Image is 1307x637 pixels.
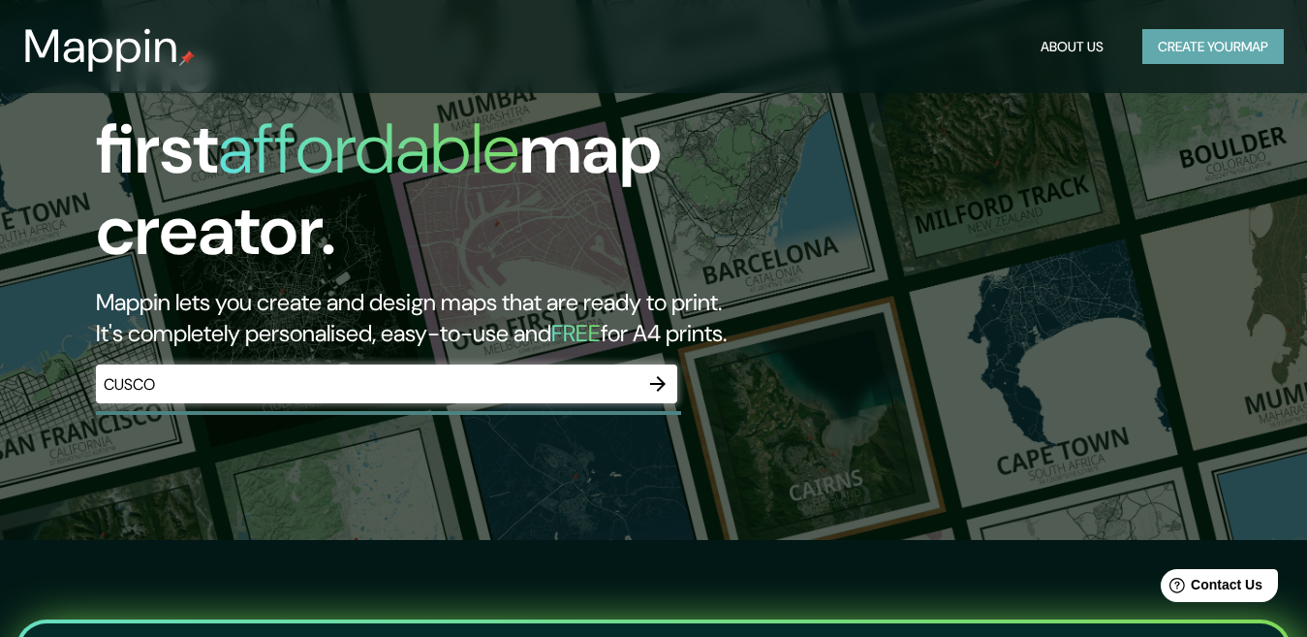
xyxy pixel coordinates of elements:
[551,318,601,348] h5: FREE
[218,104,519,194] h1: affordable
[1135,561,1286,616] iframe: Help widget launcher
[23,19,179,74] h3: Mappin
[96,287,750,349] h2: Mappin lets you create and design maps that are ready to print. It's completely personalised, eas...
[96,373,638,396] input: Choose your favourite place
[1142,29,1284,65] button: Create yourmap
[1033,29,1111,65] button: About Us
[96,27,750,287] h1: The first map creator.
[179,50,195,66] img: mappin-pin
